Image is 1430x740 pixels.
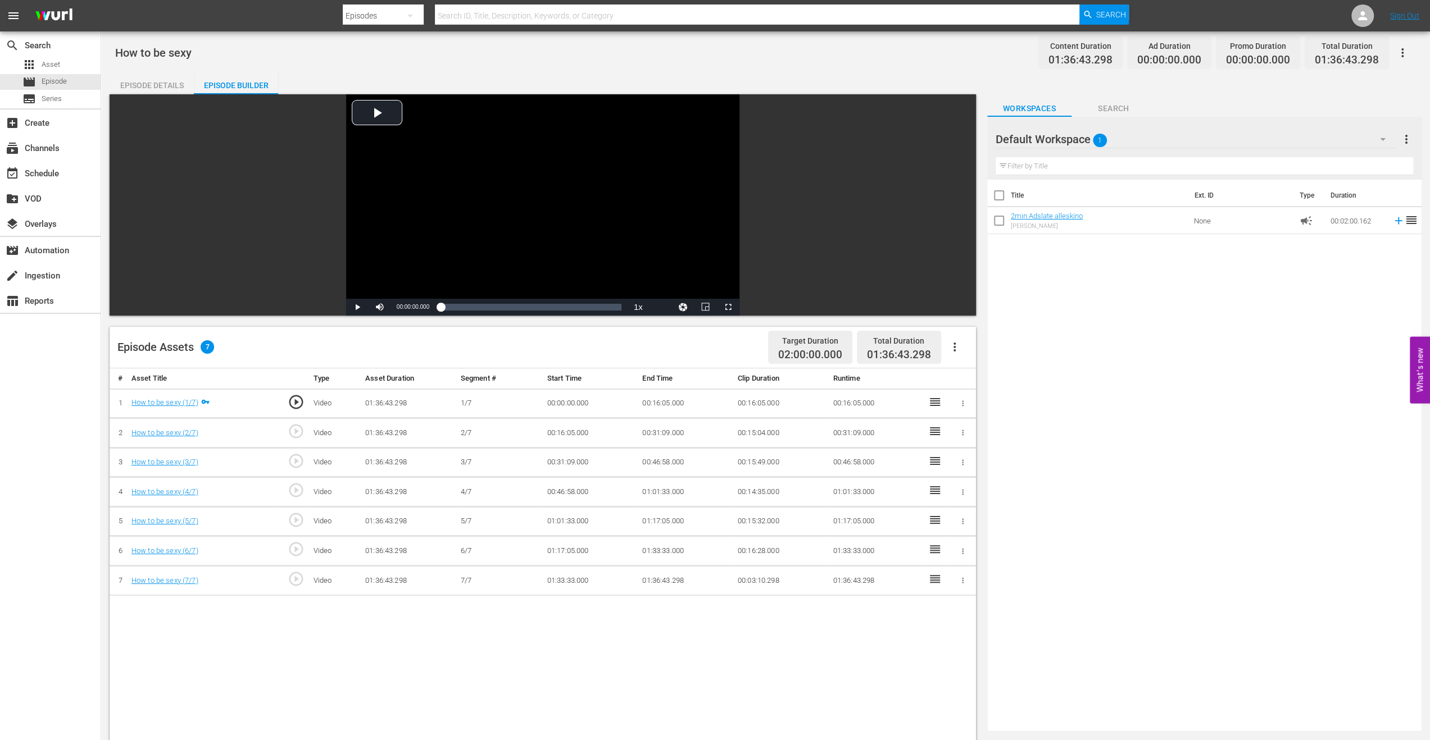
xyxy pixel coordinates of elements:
[456,389,543,418] td: 1/7
[194,72,278,99] div: Episode Builder
[194,72,278,94] button: Episode Builder
[22,75,36,89] span: Episode
[361,418,456,448] td: 01:36:43.298
[1226,54,1290,67] span: 00:00:00.000
[733,418,829,448] td: 00:15:04.000
[7,9,20,22] span: menu
[309,566,361,596] td: Video
[131,458,198,466] a: How to be sexy (3/7)
[42,59,60,70] span: Asset
[131,576,198,584] a: How to be sexy (7/7)
[1400,133,1413,146] span: more_vert
[828,389,924,418] td: 00:16:05.000
[1079,4,1129,25] button: Search
[309,477,361,507] td: Video
[1300,214,1313,227] span: Ad
[110,418,127,448] td: 2
[127,368,274,389] th: Asset Title
[309,506,361,536] td: Video
[456,368,543,389] th: Segment #
[456,536,543,566] td: 6/7
[733,368,829,389] th: Clip Duration
[117,340,214,354] div: Episode Assets
[828,368,924,389] th: Runtime
[1072,102,1156,116] span: Search
[288,541,305,558] span: play_circle_outline
[6,167,19,180] span: Schedule
[6,192,19,205] span: VOD
[27,3,81,29] img: ans4CAIJ8jUAAAAAAAAAAAAAAAAAAAAAAAAgQb4GAAAAAAAAAAAAAAAAAAAAAAAAJMjXAAAAAAAAAAAAAAAAAAAAAAAAgAT5G...
[778,349,842,362] span: 02:00:00.000
[110,72,194,99] div: Episode Details
[717,299,739,316] button: Fullscreen
[309,368,361,389] th: Type
[867,348,931,361] span: 01:36:43.298
[828,536,924,566] td: 01:33:33.000
[288,394,305,410] span: play_circle_outline
[733,536,829,566] td: 00:16:28.000
[22,58,36,71] span: Asset
[361,506,456,536] td: 01:36:43.298
[110,536,127,566] td: 6
[543,389,638,418] td: 00:00:00.000
[6,141,19,155] span: Channels
[638,447,733,477] td: 00:46:58.000
[1326,207,1388,234] td: 00:02:00.162
[110,506,127,536] td: 5
[543,477,638,507] td: 00:46:58.000
[1093,129,1107,152] span: 1
[543,418,638,448] td: 00:16:05.000
[1392,214,1405,227] svg: Add to Episode
[828,447,924,477] td: 00:46:58.000
[543,506,638,536] td: 01:01:33.000
[346,94,739,316] div: Video Player
[1405,213,1418,227] span: reorder
[828,566,924,596] td: 01:36:43.298
[543,566,638,596] td: 01:33:33.000
[1048,54,1113,67] span: 01:36:43.298
[1189,207,1295,234] td: None
[288,453,305,469] span: play_circle_outline
[638,368,733,389] th: End Time
[733,447,829,477] td: 00:15:49.000
[110,72,194,94] button: Episode Details
[22,92,36,106] span: Series
[309,536,361,566] td: Video
[397,304,429,310] span: 00:00:00.000
[638,389,733,418] td: 00:16:05.000
[543,447,638,477] td: 00:31:09.000
[110,447,127,477] td: 3
[867,333,931,349] div: Total Duration
[201,340,214,354] span: 7
[1315,54,1379,67] span: 01:36:43.298
[1410,337,1430,404] button: Open Feedback Widget
[828,418,924,448] td: 00:31:09.000
[456,506,543,536] td: 5/7
[456,447,543,477] td: 3/7
[543,368,638,389] th: Start Time
[131,428,198,437] a: How to be sexy (2/7)
[456,477,543,507] td: 4/7
[638,418,733,448] td: 00:31:09.000
[131,546,198,555] a: How to be sexy (6/7)
[1293,180,1324,211] th: Type
[42,93,62,104] span: Series
[131,517,198,525] a: How to be sexy (5/7)
[672,299,694,316] button: Jump To Time
[1137,54,1201,67] span: 00:00:00.000
[288,482,305,499] span: play_circle_outline
[1188,180,1293,211] th: Ext. ID
[1390,11,1419,20] a: Sign Out
[110,368,127,389] th: #
[361,566,456,596] td: 01:36:43.298
[733,566,829,596] td: 00:03:10.298
[543,536,638,566] td: 01:17:05.000
[441,304,621,310] div: Progress Bar
[1011,222,1083,230] div: [PERSON_NAME]
[638,506,733,536] td: 01:17:05.000
[288,511,305,528] span: play_circle_outline
[456,566,543,596] td: 7/7
[110,389,127,418] td: 1
[309,389,361,418] td: Video
[42,76,67,87] span: Episode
